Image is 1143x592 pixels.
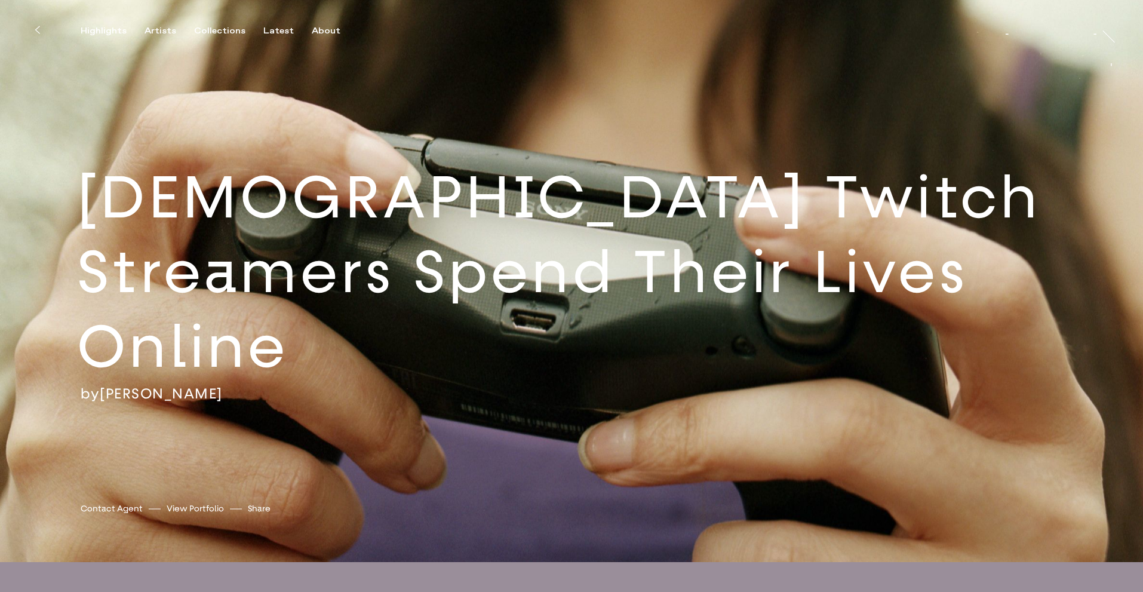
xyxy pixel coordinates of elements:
a: [PERSON_NAME] [100,384,223,402]
span: by [81,384,100,402]
button: Highlights [81,26,145,36]
div: About [312,26,340,36]
div: Latest [263,26,294,36]
a: View Portfolio [167,502,224,515]
h2: [DEMOGRAPHIC_DATA] Twitch Streamers Spend Their Lives Online [77,160,1143,384]
button: Artists [145,26,194,36]
button: About [312,26,358,36]
button: Collections [194,26,263,36]
button: Share [248,501,271,517]
div: Artists [145,26,176,36]
div: Highlights [81,26,127,36]
button: Latest [263,26,312,36]
a: Contact Agent [81,502,143,515]
div: Collections [194,26,245,36]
